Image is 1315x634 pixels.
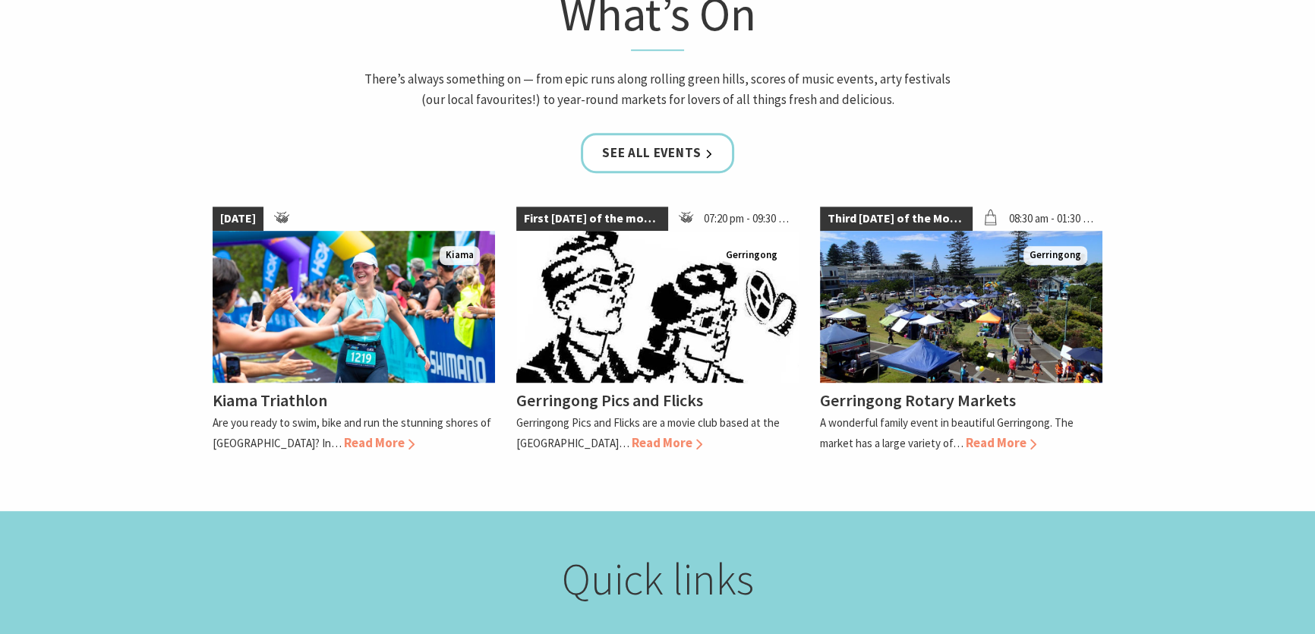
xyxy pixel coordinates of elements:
p: Are you ready to swim, bike and run the stunning shores of [GEOGRAPHIC_DATA]? In… [213,415,491,450]
span: Gerringong [720,246,784,265]
img: Christmas Market and Street Parade [820,231,1102,383]
span: First [DATE] of the month [516,207,668,231]
span: [DATE] [213,207,263,231]
a: See all Events [581,133,734,173]
span: Read More [344,434,415,451]
a: First [DATE] of the month 07:20 pm - 09:30 pm Gerringong Gerringong Pics and Flicks Gerringong Pi... [516,207,799,453]
a: Third [DATE] of the Month 08:30 am - 01:30 pm Christmas Market and Street Parade Gerringong Gerri... [820,207,1102,453]
span: 08:30 am - 01:30 pm [1001,207,1102,231]
span: Read More [966,434,1036,451]
span: Kiama [440,246,480,265]
h4: Kiama Triathlon [213,390,327,411]
h4: Gerringong Pics and Flicks [516,390,703,411]
a: [DATE] kiamatriathlon Kiama Kiama Triathlon Are you ready to swim, bike and run the stunning shor... [213,207,495,453]
span: Read More [632,434,702,451]
span: Third [DATE] of the Month [820,207,973,231]
p: There’s always something on — from epic runs along rolling green hills, scores of music events, a... [360,69,955,110]
h4: Gerringong Rotary Markets [820,390,1016,411]
img: kiamatriathlon [213,231,495,383]
span: 07:20 pm - 09:30 pm [696,207,799,231]
span: Gerringong [1023,246,1087,265]
h2: Quick links [360,553,955,606]
p: Gerringong Pics and Flicks are a movie club based at the [GEOGRAPHIC_DATA]… [516,415,780,450]
p: A wonderful family event in beautiful Gerringong. The market has a large variety of… [820,415,1074,450]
